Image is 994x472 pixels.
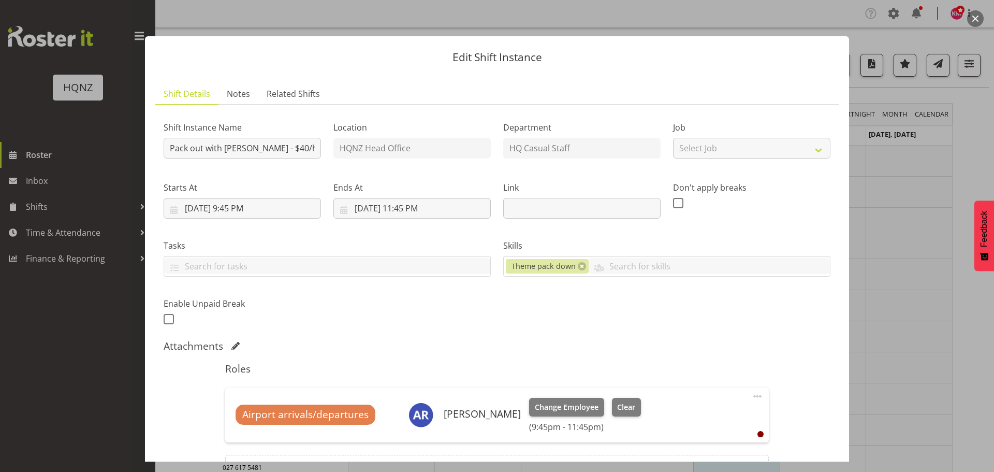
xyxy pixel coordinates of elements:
[164,121,321,134] label: Shift Instance Name
[503,181,661,194] label: Link
[612,398,641,417] button: Clear
[164,297,321,310] label: Enable Unpaid Break
[333,181,491,194] label: Ends At
[242,407,369,422] span: Airport arrivals/departures
[164,239,491,252] label: Tasks
[225,363,768,375] h5: Roles
[535,402,598,413] span: Change Employee
[267,88,320,100] span: Related Shifts
[617,402,635,413] span: Clear
[589,258,830,274] input: Search for skills
[980,211,989,247] span: Feedback
[757,431,764,437] div: User is clocked out
[164,198,321,219] input: Click to select...
[164,258,490,274] input: Search for tasks
[503,121,661,134] label: Department
[164,181,321,194] label: Starts At
[333,198,491,219] input: Click to select...
[673,181,830,194] label: Don't apply breaks
[511,261,576,272] span: Theme pack down
[673,121,830,134] label: Job
[333,121,491,134] label: Location
[974,201,994,271] button: Feedback - Show survey
[155,52,839,63] p: Edit Shift Instance
[227,88,250,100] span: Notes
[444,408,521,420] h6: [PERSON_NAME]
[164,88,210,100] span: Shift Details
[164,138,321,159] input: Shift Instance Name
[408,403,433,427] img: alex-romanytchev10814.jpg
[503,239,830,252] label: Skills
[164,340,223,352] h5: Attachments
[529,398,604,417] button: Change Employee
[529,422,641,432] h6: (9:45pm - 11:45pm)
